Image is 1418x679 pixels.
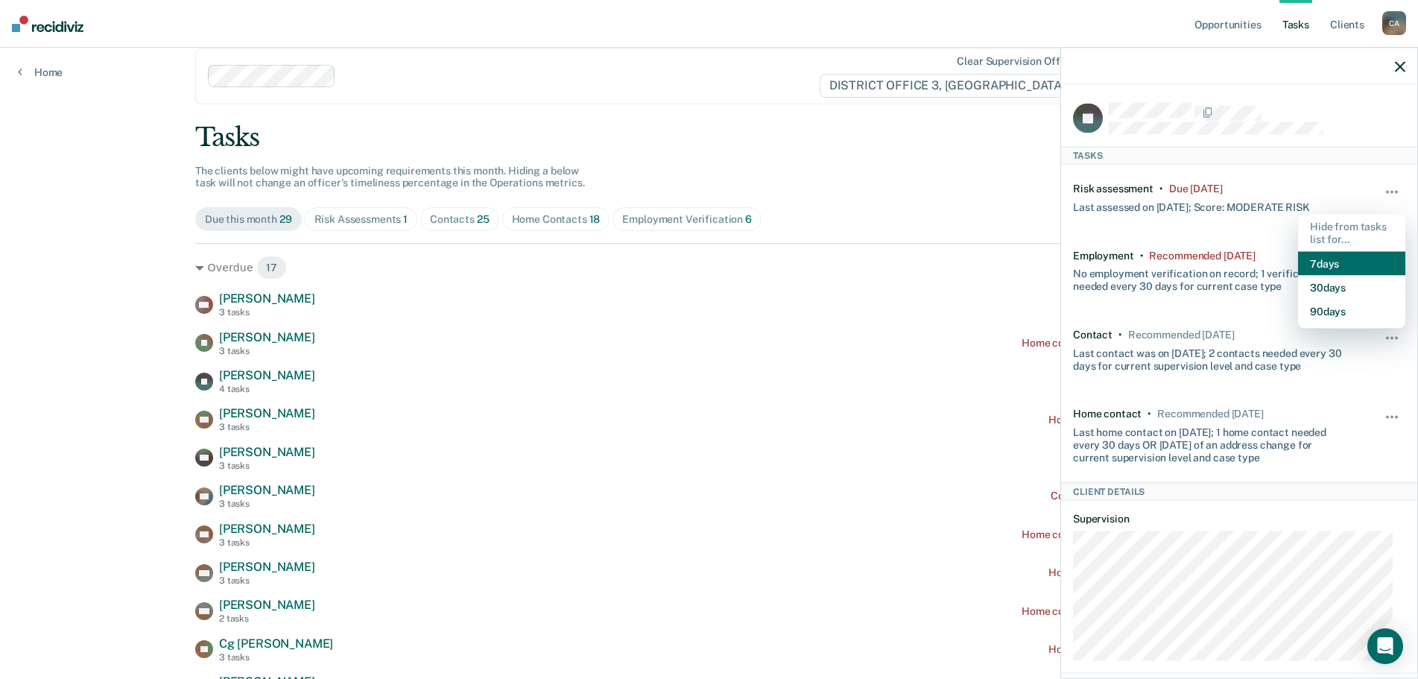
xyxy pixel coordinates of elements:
div: 4 tasks [219,384,315,394]
div: Home contact recommended [DATE] [1048,414,1223,426]
div: Recommended in 22 days [1157,408,1263,420]
div: Home contact recommended a month ago [1022,605,1223,618]
span: [PERSON_NAME] [219,560,315,574]
div: Home Contacts [512,213,601,226]
div: 3 tasks [219,422,315,432]
div: • [1118,329,1122,341]
div: Tasks [195,122,1223,153]
div: 3 tasks [219,537,315,548]
div: Home contact recommended a month ago [1022,337,1223,350]
span: The clients below might have upcoming requirements this month. Hiding a below task will not chang... [195,165,585,189]
dt: Supervision [1073,513,1405,525]
div: Open Intercom Messenger [1367,628,1403,664]
div: Contacts [430,213,490,226]
div: 3 tasks [219,575,315,586]
span: 29 [279,213,292,225]
div: Contact recommended a month ago [1051,490,1223,502]
div: Due 3 years ago [1169,183,1223,195]
div: 3 tasks [219,461,315,471]
div: Client Details [1061,482,1417,500]
span: [PERSON_NAME] [219,406,315,420]
div: Last home contact on [DATE]; 1 home contact needed every 30 days OR [DATE] of an address change f... [1073,420,1350,464]
div: Contact [1073,329,1112,341]
div: Tasks [1061,146,1417,164]
div: No employment verification on record; 1 verification needed every 30 days for current case type [1073,262,1350,293]
div: Last contact was on [DATE]; 2 contacts needed every 30 days for current supervision level and cas... [1073,341,1350,372]
div: Last assessed on [DATE]; Score: MODERATE RISK [1073,195,1310,213]
div: C A [1382,11,1406,35]
span: DISTRICT OFFICE 3, [GEOGRAPHIC_DATA] [820,74,1087,98]
div: Clear supervision officers [957,55,1083,68]
div: 3 tasks [219,499,315,509]
div: 2 tasks [219,613,315,624]
span: [PERSON_NAME] [219,368,315,382]
span: Cg [PERSON_NAME] [219,637,333,651]
div: • [1140,249,1144,262]
span: [PERSON_NAME] [219,598,315,612]
div: Home contact [1073,408,1142,420]
div: 3 tasks [219,652,333,663]
div: Employment Verification [622,213,752,226]
span: [PERSON_NAME] [219,291,315,306]
a: Home [18,66,63,79]
span: 1 [403,213,408,225]
span: [PERSON_NAME] [219,445,315,459]
span: 25 [477,213,490,225]
div: 3 tasks [219,307,315,318]
span: 6 [745,213,752,225]
div: Recommended 22 days ago [1149,249,1255,262]
div: Risk Assessments [314,213,408,226]
div: • [1159,183,1163,195]
div: Home contact recommended [DATE] [1048,643,1223,656]
span: [PERSON_NAME] [219,483,315,497]
div: Hide from tasks list for... [1298,215,1405,252]
div: • [1148,408,1151,420]
button: 30 days [1298,275,1405,299]
div: Employment [1073,249,1134,262]
div: Home contact recommended a month ago [1022,528,1223,541]
div: Overdue [195,256,1223,280]
span: 17 [256,256,287,280]
img: Recidiviz [12,16,83,32]
button: 90 days [1298,299,1405,323]
div: Due this month [205,213,292,226]
span: [PERSON_NAME] [219,522,315,536]
span: 18 [589,213,601,225]
span: [PERSON_NAME] [219,330,315,344]
div: Recommended in 21 days [1128,329,1234,341]
div: 3 tasks [219,346,315,356]
div: Risk assessment [1073,183,1153,195]
div: Home contact recommended [DATE] [1048,566,1223,579]
button: 7 days [1298,251,1405,275]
